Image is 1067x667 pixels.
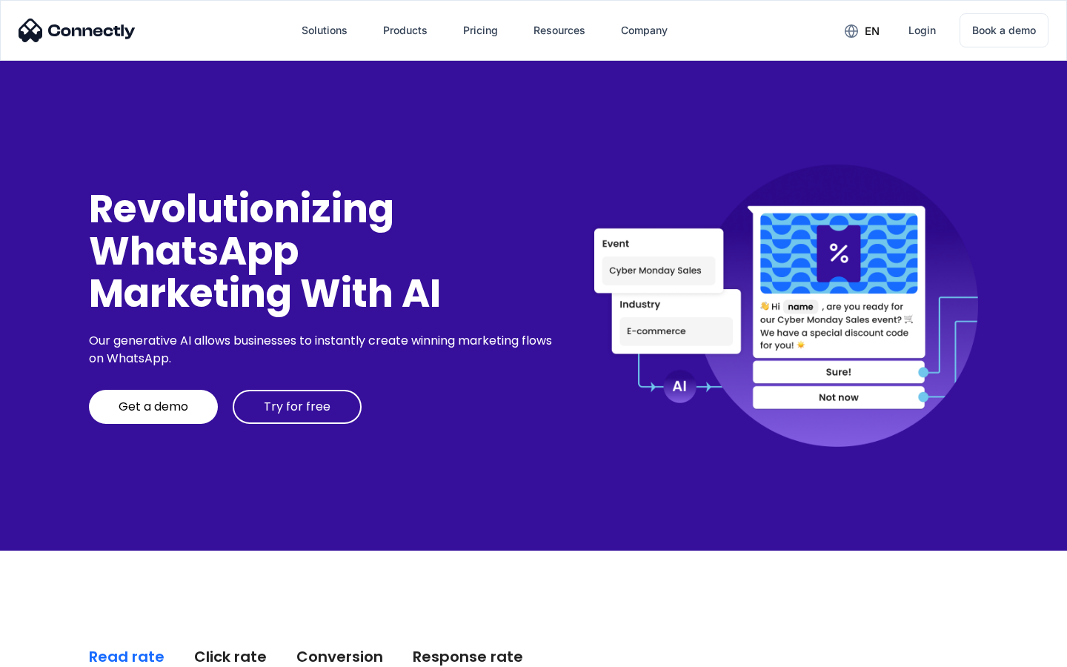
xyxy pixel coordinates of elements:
div: Company [609,13,679,48]
div: Response rate [413,646,523,667]
div: Products [383,20,428,41]
img: Connectly Logo [19,19,136,42]
a: Try for free [233,390,362,424]
a: Pricing [451,13,510,48]
div: Try for free [264,399,330,414]
div: Solutions [302,20,348,41]
div: Get a demo [119,399,188,414]
div: Conversion [296,646,383,667]
ul: Language list [30,641,89,662]
div: Read rate [89,646,164,667]
aside: Language selected: English [15,641,89,662]
div: Login [908,20,936,41]
div: en [833,19,891,42]
div: Products [371,13,439,48]
div: Solutions [290,13,359,48]
a: Book a demo [960,13,1048,47]
div: Resources [533,20,585,41]
div: Revolutionizing WhatsApp Marketing With AI [89,188,557,315]
div: Pricing [463,20,498,41]
div: Resources [522,13,597,48]
div: Our generative AI allows businesses to instantly create winning marketing flows on WhatsApp. [89,332,557,368]
a: Login [897,13,948,48]
div: Company [621,20,668,41]
div: en [865,21,880,42]
a: Get a demo [89,390,218,424]
div: Click rate [194,646,267,667]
